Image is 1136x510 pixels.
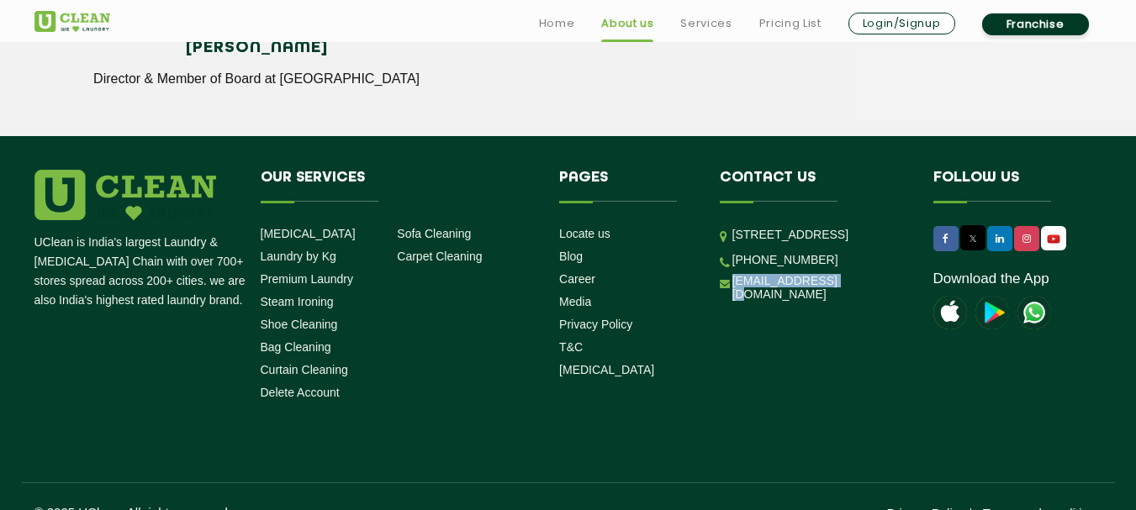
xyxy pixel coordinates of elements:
a: [MEDICAL_DATA] [261,227,356,240]
a: Pricing List [759,13,822,34]
a: Download the App [933,271,1049,287]
a: Steam Ironing [261,295,334,308]
a: Locate us [559,227,610,240]
a: [MEDICAL_DATA] [559,363,654,376]
img: apple-icon.png [933,296,967,329]
a: Shoe Cleaning [261,318,338,331]
a: T&C [559,340,583,354]
a: Privacy Policy [559,318,632,331]
img: UClean Laundry and Dry Cleaning [1017,296,1051,329]
a: Sofa Cleaning [397,227,471,240]
a: Blog [559,250,583,263]
h4: Our Services [261,170,535,202]
a: Services [680,13,732,34]
a: Delete Account [261,386,340,399]
h4: Pages [559,170,695,202]
h4: Follow us [933,170,1081,202]
img: playstoreicon.png [975,296,1009,329]
a: Home [539,13,575,34]
img: UClean Laundry and Dry Cleaning [34,11,110,32]
a: About us [601,13,653,34]
a: Premium Laundry [261,272,354,286]
a: Curtain Cleaning [261,363,348,376]
img: logo.png [34,170,216,220]
a: Franchise [982,13,1089,35]
a: Career [559,272,595,286]
img: UClean Laundry and Dry Cleaning [1043,230,1065,248]
a: Carpet Cleaning [397,250,482,263]
a: [PHONE_NUMBER] [732,253,838,266]
a: Media [559,295,591,308]
a: Laundry by Kg [261,250,336,263]
p: [STREET_ADDRESS] [732,225,908,244]
h4: Contact us [720,170,908,202]
p: UClean is India's largest Laundry & [MEDICAL_DATA] Chain with over 700+ stores spread across 200+... [34,233,248,310]
a: Login/Signup [848,13,955,34]
a: Bag Cleaning [261,340,331,354]
p: Director & Member of Board at [GEOGRAPHIC_DATA] [60,71,454,87]
a: [EMAIL_ADDRESS][DOMAIN_NAME] [732,274,908,301]
h4: [PERSON_NAME] [60,39,454,57]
